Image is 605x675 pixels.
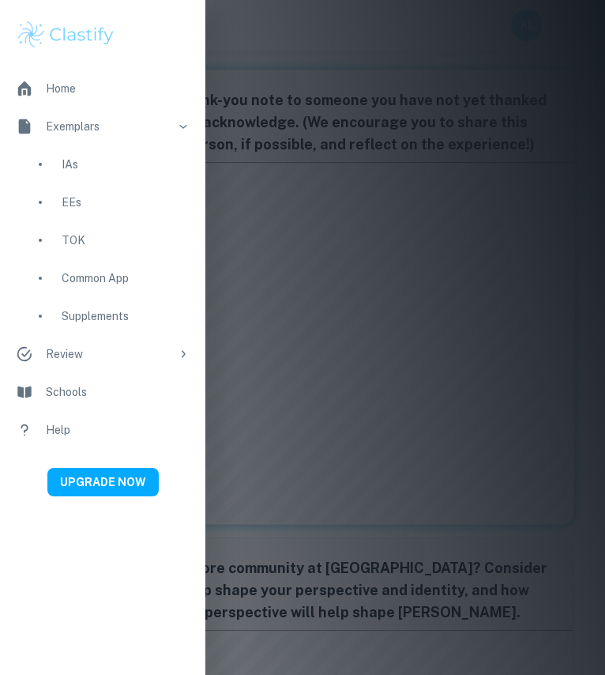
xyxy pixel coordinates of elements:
[62,307,190,325] div: Supplements
[62,156,190,173] div: IAs
[46,421,190,439] div: Help
[47,468,159,496] button: UPGRADE NOW
[62,232,190,249] div: TOK
[16,19,116,51] img: Clastify logo
[46,383,190,401] div: Schools
[46,345,171,363] div: Review
[62,270,190,287] div: Common App
[62,194,190,211] div: EEs
[46,80,190,97] div: Home
[46,118,171,135] div: Exemplars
